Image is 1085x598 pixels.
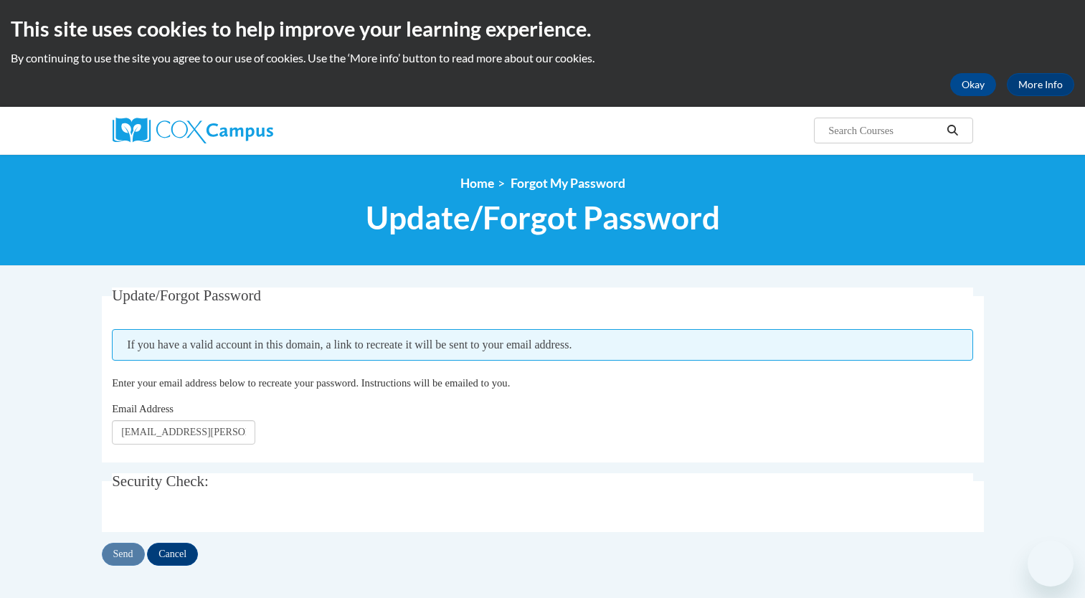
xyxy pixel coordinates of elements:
[112,420,255,445] input: Email
[113,118,273,143] img: Cox Campus
[950,73,996,96] button: Okay
[112,473,209,490] span: Security Check:
[112,403,174,414] span: Email Address
[1007,73,1074,96] a: More Info
[113,118,385,143] a: Cox Campus
[112,377,510,389] span: Enter your email address below to recreate your password. Instructions will be emailed to you.
[1028,541,1074,587] iframe: Button to launch messaging window
[112,329,973,361] span: If you have a valid account in this domain, a link to recreate it will be sent to your email addr...
[460,176,494,191] a: Home
[147,543,198,566] input: Cancel
[942,122,963,139] button: Search
[827,122,942,139] input: Search Courses
[366,199,720,237] span: Update/Forgot Password
[11,50,1074,66] p: By continuing to use the site you agree to our use of cookies. Use the ‘More info’ button to read...
[11,14,1074,43] h2: This site uses cookies to help improve your learning experience.
[112,287,261,304] span: Update/Forgot Password
[511,176,625,191] span: Forgot My Password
